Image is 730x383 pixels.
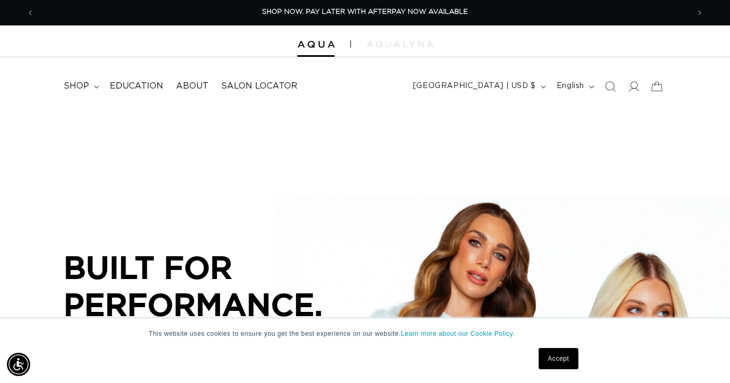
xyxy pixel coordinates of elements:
[110,81,163,92] span: Education
[64,81,89,92] span: shop
[170,74,215,98] a: About
[221,81,297,92] span: Salon Locator
[215,74,304,98] a: Salon Locator
[539,348,578,369] a: Accept
[262,8,468,15] span: SHOP NOW. PAY LATER WITH AFTERPAY NOW AVAILABLE
[413,81,536,92] span: [GEOGRAPHIC_DATA] | USD $
[19,3,42,23] button: Previous announcement
[103,74,170,98] a: Education
[367,41,433,47] img: aqualyna.com
[407,76,550,97] button: [GEOGRAPHIC_DATA] | USD $
[57,74,103,98] summary: shop
[599,75,622,98] summary: Search
[550,76,599,97] button: English
[401,330,515,337] a: Learn more about our Cookie Policy.
[7,353,30,376] div: Accessibility Menu
[176,81,208,92] span: About
[688,3,711,23] button: Next announcement
[149,329,582,338] p: This website uses cookies to ensure you get the best experience on our website.
[557,81,584,92] span: English
[297,41,335,48] img: Aqua Hair Extensions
